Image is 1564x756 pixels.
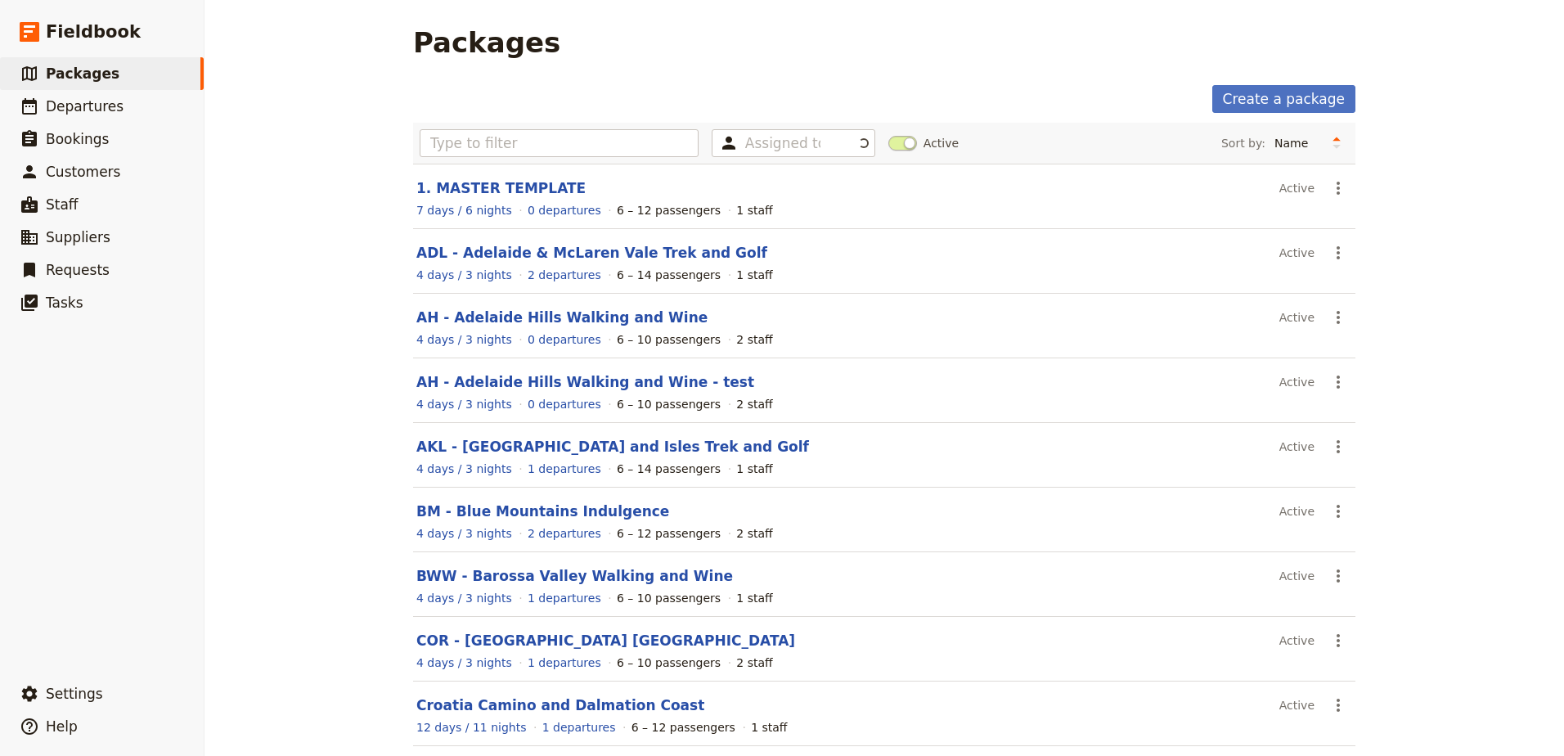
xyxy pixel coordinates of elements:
[617,590,721,606] div: 6 – 10 passengers
[528,396,601,412] a: View the departures for this package
[46,295,83,311] span: Tasks
[46,686,103,702] span: Settings
[617,655,721,671] div: 6 – 10 passengers
[46,262,110,278] span: Requests
[416,568,733,584] a: BWW - Barossa Valley Walking and Wine
[416,333,512,346] span: 4 days / 3 nights
[416,721,527,734] span: 12 days / 11 nights
[617,202,721,218] div: 6 – 12 passengers
[751,719,787,736] div: 1 staff
[416,374,754,390] a: AH - Adelaide Hills Walking and Wine - test
[416,592,512,605] span: 4 days / 3 nights
[1221,135,1265,151] span: Sort by:
[46,20,141,44] span: Fieldbook
[46,131,109,147] span: Bookings
[617,461,721,477] div: 6 – 14 passengers
[416,503,669,520] a: BM - Blue Mountains Indulgence
[1279,691,1315,719] div: Active
[1324,627,1352,655] button: Actions
[420,129,699,157] input: Type to filter
[416,461,512,477] a: View the itinerary for this package
[416,632,795,649] a: COR - [GEOGRAPHIC_DATA] [GEOGRAPHIC_DATA]
[617,331,721,348] div: 6 – 10 passengers
[736,331,772,348] div: 2 staff
[631,719,735,736] div: 6 – 12 passengers
[542,719,616,736] a: View the departures for this package
[617,396,721,412] div: 6 – 10 passengers
[1324,691,1352,719] button: Actions
[416,204,512,217] span: 7 days / 6 nights
[416,462,512,475] span: 4 days / 3 nights
[416,590,512,606] a: View the itinerary for this package
[528,655,601,671] a: View the departures for this package
[46,164,120,180] span: Customers
[617,525,721,542] div: 6 – 12 passengers
[416,655,512,671] a: View the itinerary for this package
[416,527,512,540] span: 4 days / 3 nights
[745,133,820,153] input: Assigned to
[46,718,78,735] span: Help
[416,245,767,261] a: ADL - Adelaide & McLaren Vale Trek and Golf
[46,196,79,213] span: Staff
[528,461,601,477] a: View the departures for this package
[1279,239,1315,267] div: Active
[736,202,772,218] div: 1 staff
[1279,304,1315,331] div: Active
[1324,497,1352,525] button: Actions
[416,396,512,412] a: View the itinerary for this package
[528,202,601,218] a: View the departures for this package
[416,439,809,455] a: AKL - [GEOGRAPHIC_DATA] and Isles Trek and Golf
[416,268,512,281] span: 4 days / 3 nights
[1324,131,1349,155] button: Change sort direction
[1279,174,1315,202] div: Active
[736,590,772,606] div: 1 staff
[1212,85,1355,113] a: Create a package
[46,229,110,245] span: Suppliers
[416,309,708,326] a: AH - Adelaide Hills Walking and Wine
[416,656,512,669] span: 4 days / 3 nights
[528,525,601,542] a: View the departures for this package
[1324,433,1352,461] button: Actions
[736,655,772,671] div: 2 staff
[736,461,772,477] div: 1 staff
[1324,562,1352,590] button: Actions
[1267,131,1324,155] select: Sort by:
[416,525,512,542] a: View the itinerary for this package
[528,267,601,283] a: View the departures for this package
[416,331,512,348] a: View the itinerary for this package
[416,202,512,218] a: View the itinerary for this package
[1324,368,1352,396] button: Actions
[1279,562,1315,590] div: Active
[416,697,704,713] a: Croatia Camino and Dalmation Coast
[416,398,512,411] span: 4 days / 3 nights
[46,65,119,82] span: Packages
[46,98,124,115] span: Departures
[528,331,601,348] a: View the departures for this package
[416,180,586,196] a: 1. MASTER TEMPLATE
[1324,174,1352,202] button: Actions
[1279,497,1315,525] div: Active
[416,719,527,736] a: View the itinerary for this package
[1279,368,1315,396] div: Active
[736,267,772,283] div: 1 staff
[416,267,512,283] a: View the itinerary for this package
[924,135,959,151] span: Active
[1279,433,1315,461] div: Active
[1279,627,1315,655] div: Active
[1324,239,1352,267] button: Actions
[617,267,721,283] div: 6 – 14 passengers
[1324,304,1352,331] button: Actions
[736,525,772,542] div: 2 staff
[736,396,772,412] div: 2 staff
[528,590,601,606] a: View the departures for this package
[413,26,560,59] h1: Packages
